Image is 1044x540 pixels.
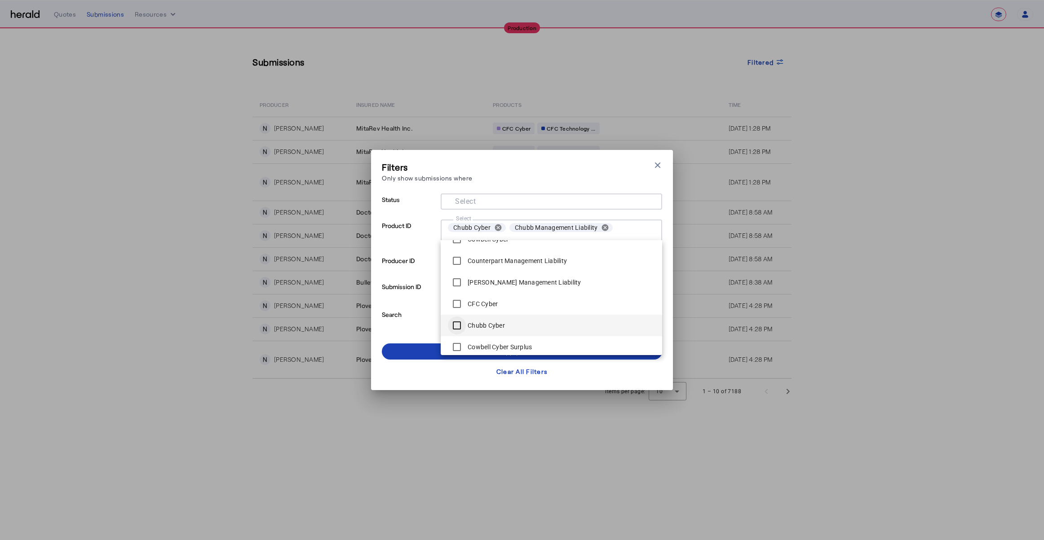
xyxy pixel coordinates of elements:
[382,281,437,308] p: Submission ID
[382,308,437,336] p: Search
[382,220,437,255] p: Product ID
[466,342,532,351] label: Cowbell Cyber Surplus
[448,195,655,206] mat-chip-grid: Selection
[382,173,473,183] p: Only show submissions where
[382,343,662,360] button: Apply Filters
[466,256,567,265] label: Counterpart Management Liability
[466,278,581,287] label: [PERSON_NAME] Management Liability
[382,255,437,281] p: Producer ID
[496,367,548,376] div: Clear All Filters
[382,193,437,220] p: Status
[466,321,505,330] label: Chubb Cyber
[515,223,598,232] span: Chubb Management Liability
[453,223,491,232] span: Chubb Cyber
[448,221,655,245] mat-chip-grid: Selection
[382,161,473,173] h3: Filters
[466,299,498,308] label: CFC Cyber
[382,363,662,379] button: Clear All Filters
[597,224,613,232] button: remove Chubb Management Liability
[455,197,476,206] mat-label: Select
[491,224,506,232] button: remove Chubb Cyber
[456,215,472,221] mat-label: Select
